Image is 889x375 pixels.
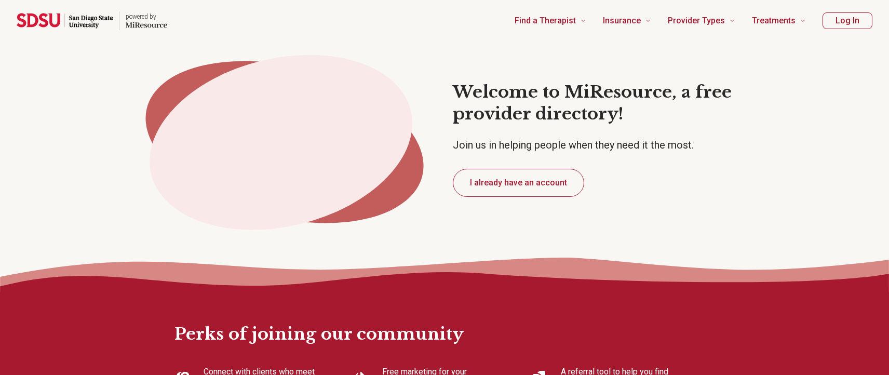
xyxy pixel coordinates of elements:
span: Treatments [752,14,796,28]
p: powered by [126,12,167,21]
button: I already have an account [453,169,584,197]
h2: Perks of joining our community [174,290,715,345]
span: Insurance [603,14,641,28]
p: Join us in helping people when they need it the most. [453,138,760,152]
button: Log In [823,12,872,29]
span: Find a Therapist [515,14,576,28]
a: Home page [17,4,167,37]
span: Provider Types [668,14,725,28]
h1: Welcome to MiResource, a free provider directory! [453,82,760,125]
